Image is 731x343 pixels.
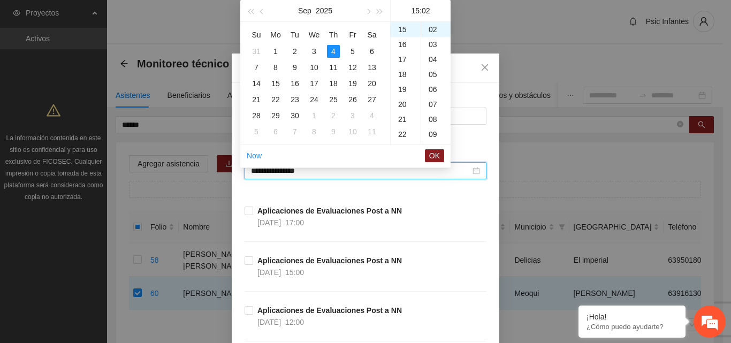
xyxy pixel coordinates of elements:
strong: Aplicaciones de Evaluaciones Post a NN [257,306,402,315]
th: Su [247,26,266,43]
p: ¿Cómo puedo ayudarte? [587,323,677,331]
div: 9 [327,125,340,138]
td: 2025-10-11 [362,124,382,140]
div: 7 [250,61,263,74]
td: 2025-09-21 [247,92,266,108]
div: 18 [327,77,340,90]
td: 2025-09-07 [247,59,266,75]
td: 2025-09-29 [266,108,285,124]
th: Mo [266,26,285,43]
td: 2025-10-07 [285,124,304,140]
span: 17:00 [285,218,304,227]
span: close [481,63,489,72]
span: [DATE] [257,318,281,326]
td: 2025-09-05 [343,43,362,59]
td: 2025-09-10 [304,59,324,75]
div: 4 [327,45,340,58]
td: 2025-09-25 [324,92,343,108]
td: 2025-08-31 [247,43,266,59]
textarea: Escriba su mensaje y pulse “Intro” [5,229,204,266]
td: 2025-09-14 [247,75,266,92]
td: 2025-09-20 [362,75,382,92]
a: Now [247,151,262,160]
div: 17 [391,52,421,67]
div: 10 [308,61,321,74]
div: 4 [365,109,378,122]
div: 21 [250,93,263,106]
div: 06 [421,82,451,97]
div: 27 [365,93,378,106]
td: 2025-09-27 [362,92,382,108]
button: OK [425,149,444,162]
div: 15 [391,22,421,37]
div: 26 [346,93,359,106]
td: 2025-09-26 [343,92,362,108]
strong: Aplicaciones de Evaluaciones Post a NN [257,256,402,265]
div: 1 [308,109,321,122]
td: 2025-09-12 [343,59,362,75]
div: 05 [421,67,451,82]
div: 11 [327,61,340,74]
td: 2025-10-09 [324,124,343,140]
div: 19 [346,77,359,90]
div: 22 [269,93,282,106]
span: 15:00 [285,268,304,277]
button: Close [470,54,499,82]
div: 20 [365,77,378,90]
div: 2 [288,45,301,58]
div: 23 [288,93,301,106]
td: 2025-09-15 [266,75,285,92]
span: [DATE] [257,268,281,277]
td: 2025-09-16 [285,75,304,92]
div: 14 [250,77,263,90]
div: 31 [250,45,263,58]
td: 2025-09-24 [304,92,324,108]
div: 3 [346,109,359,122]
div: 10 [421,142,451,157]
td: 2025-10-10 [343,124,362,140]
div: 19 [391,82,421,97]
td: 2025-09-06 [362,43,382,59]
div: 20 [391,97,421,112]
td: 2025-09-17 [304,75,324,92]
div: 8 [308,125,321,138]
div: 23 [391,142,421,157]
th: Tu [285,26,304,43]
div: 25 [327,93,340,106]
div: 21 [391,112,421,127]
td: 2025-10-05 [247,124,266,140]
div: 09 [421,127,451,142]
td: 2025-10-01 [304,108,324,124]
td: 2025-09-08 [266,59,285,75]
td: 2025-09-22 [266,92,285,108]
th: Th [324,26,343,43]
td: 2025-09-09 [285,59,304,75]
div: 07 [421,97,451,112]
div: 8 [269,61,282,74]
div: 15 [269,77,282,90]
div: 28 [250,109,263,122]
span: 12:00 [285,318,304,326]
th: Sa [362,26,382,43]
div: 5 [250,125,263,138]
strong: Aplicaciones de Evaluaciones Post a NN [257,207,402,215]
div: 9 [288,61,301,74]
span: Estamos en línea. [62,111,148,219]
div: 6 [365,45,378,58]
td: 2025-10-04 [362,108,382,124]
div: 3 [308,45,321,58]
div: Minimizar ventana de chat en vivo [176,5,201,31]
th: Fr [343,26,362,43]
div: 6 [269,125,282,138]
div: 22 [391,127,421,142]
div: 17 [308,77,321,90]
td: 2025-09-30 [285,108,304,124]
span: OK [429,150,440,162]
div: 5 [346,45,359,58]
div: 04 [421,52,451,67]
div: 29 [269,109,282,122]
div: 7 [288,125,301,138]
div: Chatee con nosotros ahora [56,55,180,68]
div: 16 [288,77,301,90]
td: 2025-09-13 [362,59,382,75]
